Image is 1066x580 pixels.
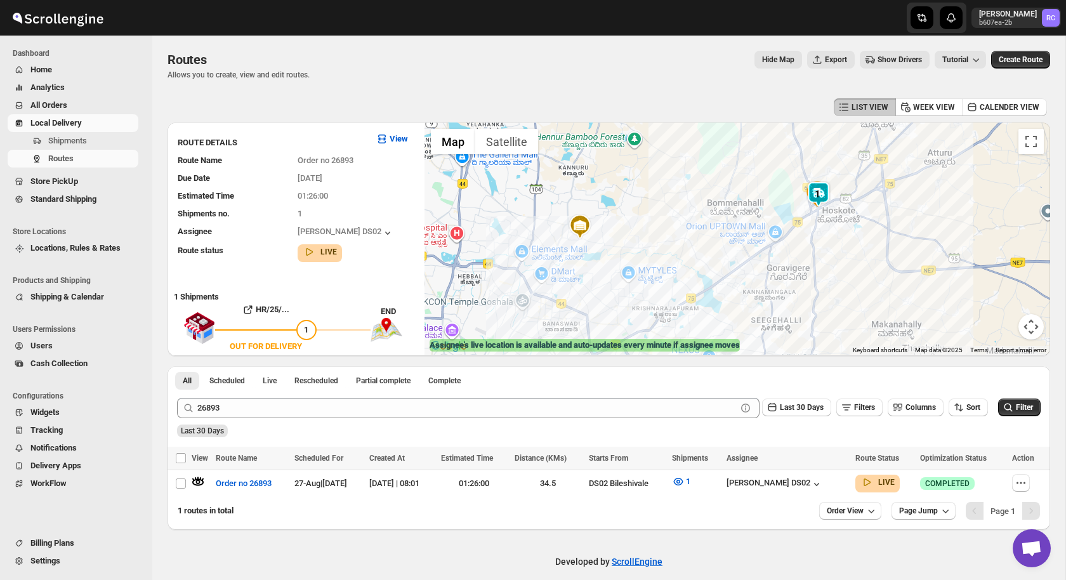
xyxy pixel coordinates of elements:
span: Notifications [30,443,77,452]
h3: ROUTE DETAILS [178,136,365,149]
button: Map action label [754,51,802,69]
span: CALENDER VIEW [980,102,1039,112]
button: Widgets [8,404,138,421]
button: HR/25/... [215,300,317,320]
div: END [381,305,418,318]
span: View [192,454,208,463]
span: Rescheduled [294,376,338,386]
span: Route status [178,246,223,255]
button: [PERSON_NAME] DS02 [727,478,823,491]
button: Show street map [431,129,475,154]
b: LIVE [878,478,895,487]
span: Shipments no. [178,209,230,218]
button: Notifications [8,439,138,457]
button: Columns [888,399,944,416]
div: 01:26:00 [441,477,508,490]
span: Action [1012,454,1034,463]
button: WorkFlow [8,475,138,492]
span: 01:26:00 [298,191,328,201]
label: Assignee's live location is available and auto-updates every minute if assignee moves [430,339,740,352]
span: 1 [686,477,690,486]
span: Order no 26893 [216,477,272,490]
span: WorkFlow [30,478,67,488]
button: All Orders [8,96,138,114]
button: LIST VIEW [834,98,896,116]
b: 1 [1011,506,1015,516]
span: Route Name [216,454,257,463]
input: Press enter after typing | Search Eg. Order no 26893 [197,398,737,418]
button: Locations, Rules & Rates [8,239,138,257]
span: Filters [854,403,875,412]
button: Order no 26893 [208,473,279,494]
span: Dashboard [13,48,143,58]
button: [PERSON_NAME] DS02 [298,227,394,239]
button: Billing Plans [8,534,138,552]
button: CALENDER VIEW [962,98,1047,116]
div: 1 [805,181,830,207]
button: LIVE [860,476,895,489]
span: Local Delivery [30,118,82,128]
span: Tutorial [942,55,968,64]
span: Cash Collection [30,359,88,368]
p: b607ea-2b [979,19,1037,27]
img: shop.svg [183,303,215,353]
p: [PERSON_NAME] [979,9,1037,19]
span: Page Jump [899,506,938,516]
nav: Pagination [966,502,1040,520]
b: LIVE [320,247,337,256]
span: Last 30 Days [181,426,224,435]
a: Terms (opens in new tab) [970,346,988,353]
div: DS02 Bileshivale [589,477,664,490]
span: 1 routes in total [178,506,234,515]
span: Columns [905,403,936,412]
button: Routes [8,150,138,168]
span: Assignee [727,454,758,463]
span: Rahul Chopra [1042,9,1060,27]
button: Filters [836,399,883,416]
span: Products and Shipping [13,275,143,286]
span: Page [990,506,1015,516]
button: LIVE [303,246,337,258]
b: View [390,134,408,143]
button: Shipping & Calendar [8,288,138,306]
span: Last 30 Days [780,403,824,412]
span: Scheduled For [294,454,343,463]
span: 1 [298,209,302,218]
button: Order View [819,502,881,520]
a: Report a map error [996,346,1046,353]
button: 1 [664,471,698,492]
div: [DATE] | 08:01 [369,477,433,490]
span: Created At [369,454,405,463]
span: Settings [30,556,60,565]
button: Export [807,51,855,69]
button: Show satellite imagery [475,129,538,154]
span: Route Name [178,155,222,165]
span: Route Status [855,454,899,463]
span: Optimization Status [920,454,987,463]
span: Delivery Apps [30,461,81,470]
p: Developed by [555,555,662,568]
button: Create Route [991,51,1050,69]
span: Distance (KMs) [515,454,567,463]
span: Locations, Rules & Rates [30,243,121,253]
span: Complete [428,376,461,386]
a: ScrollEngine [612,557,662,567]
button: Users [8,337,138,355]
span: Configurations [13,391,143,401]
span: Routes [168,52,207,67]
button: Analytics [8,79,138,96]
button: All routes [175,372,199,390]
span: Standard Shipping [30,194,96,204]
button: Page Jump [892,502,956,520]
span: Estimated Time [178,191,234,201]
span: Estimated Time [441,454,493,463]
button: Settings [8,552,138,570]
button: Sort [949,399,988,416]
span: Sort [966,403,980,412]
span: COMPLETED [925,478,970,489]
span: Routes [48,154,74,163]
b: HR/25/... [256,305,289,314]
span: Analytics [30,82,65,92]
span: Shipments [672,454,708,463]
